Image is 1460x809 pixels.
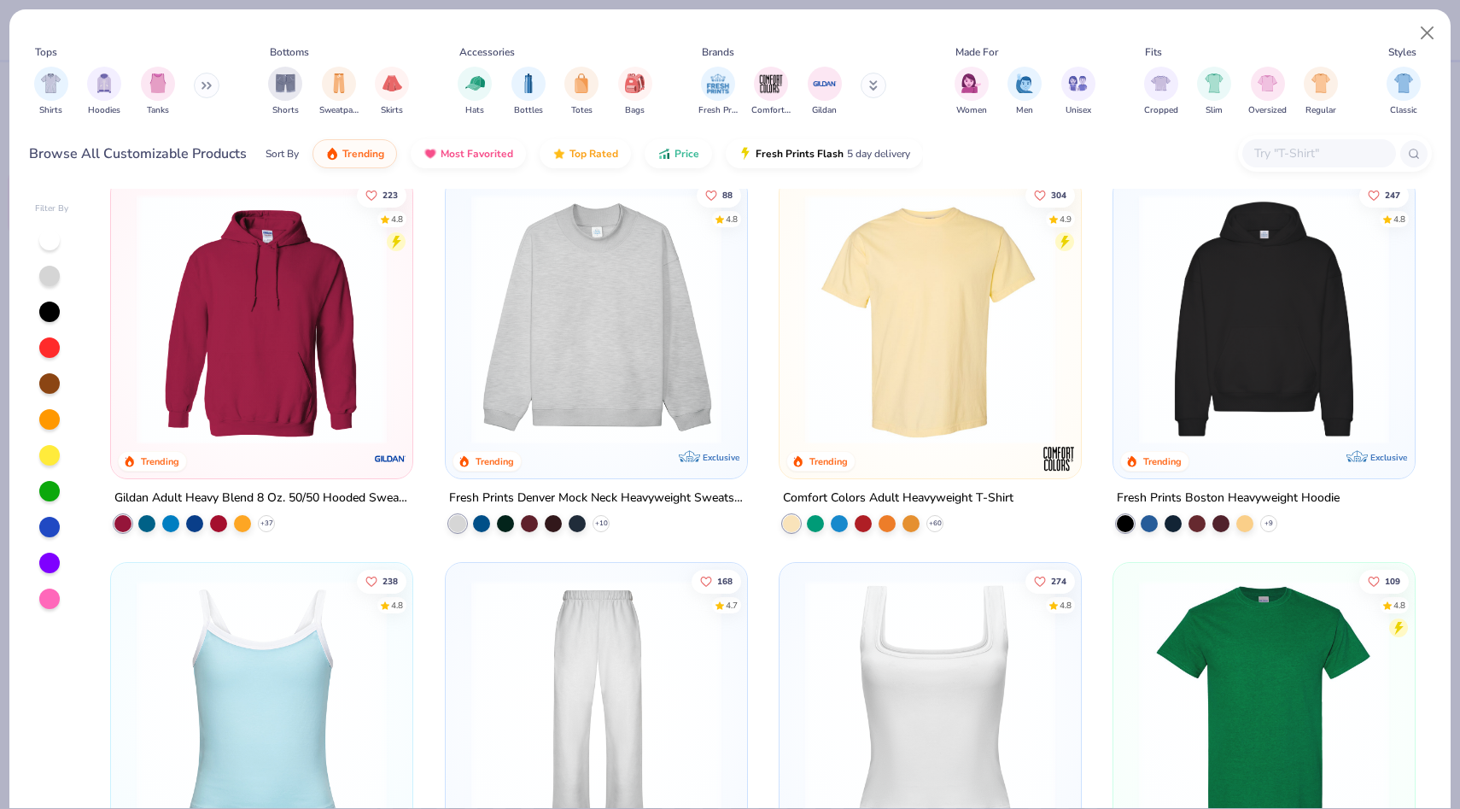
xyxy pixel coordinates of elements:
[1130,194,1398,444] img: 91acfc32-fd48-4d6b-bdad-a4c1a30ac3fc
[1388,44,1416,60] div: Styles
[625,104,645,117] span: Bags
[458,67,492,117] div: filter for Hats
[260,519,273,529] span: + 37
[34,67,68,117] div: filter for Shirts
[955,44,998,60] div: Made For
[1305,104,1336,117] span: Regular
[465,104,484,117] span: Hats
[357,183,406,207] button: Like
[1393,213,1405,226] div: 4.8
[465,73,485,93] img: Hats Image
[519,73,538,93] img: Bottles Image
[564,67,599,117] div: filter for Totes
[751,104,791,117] span: Comfort Colors
[1051,577,1066,586] span: 274
[1064,194,1331,444] img: e55d29c3-c55d-459c-bfd9-9b1c499ab3c6
[1359,183,1409,207] button: Like
[1117,488,1340,509] div: Fresh Prints Boston Heavyweight Hoodie
[1197,67,1231,117] button: filter button
[1206,104,1223,117] span: Slim
[571,104,593,117] span: Totes
[675,147,699,161] span: Price
[1393,600,1405,613] div: 4.8
[312,139,397,168] button: Trending
[808,67,842,117] div: filter for Gildan
[459,44,515,60] div: Accessories
[812,104,837,117] span: Gildan
[87,67,121,117] div: filter for Hoodies
[270,44,309,60] div: Bottoms
[381,104,403,117] span: Skirts
[149,73,167,93] img: Tanks Image
[128,194,395,444] img: 01756b78-01f6-4cc6-8d8a-3c30c1a0c8ac
[35,202,69,215] div: Filter By
[1066,104,1091,117] span: Unisex
[751,67,791,117] button: filter button
[268,67,302,117] div: filter for Shorts
[956,104,987,117] span: Women
[342,147,384,161] span: Trending
[716,577,732,586] span: 168
[1248,104,1287,117] span: Oversized
[411,139,526,168] button: Most Favorited
[391,213,403,226] div: 4.8
[725,600,737,613] div: 4.7
[564,67,599,117] button: filter button
[702,44,734,60] div: Brands
[730,194,997,444] img: a90f7c54-8796-4cb2-9d6e-4e9644cfe0fe
[276,73,295,93] img: Shorts Image
[41,73,61,93] img: Shirts Image
[272,104,299,117] span: Shorts
[1390,104,1417,117] span: Classic
[383,191,398,199] span: 223
[141,67,175,117] div: filter for Tanks
[1144,67,1178,117] div: filter for Cropped
[383,577,398,586] span: 238
[511,67,546,117] div: filter for Bottles
[552,147,566,161] img: TopRated.gif
[88,104,120,117] span: Hoodies
[1264,519,1273,529] span: + 9
[1311,73,1331,93] img: Regular Image
[319,67,359,117] div: filter for Sweatpants
[1025,183,1075,207] button: Like
[955,67,989,117] button: filter button
[1370,452,1407,463] span: Exclusive
[1253,144,1384,163] input: Try "T-Shirt"
[1385,191,1400,199] span: 247
[1144,104,1178,117] span: Cropped
[319,67,359,117] button: filter button
[1385,577,1400,586] span: 109
[703,452,739,463] span: Exclusive
[1258,73,1277,93] img: Oversized Image
[1304,67,1338,117] div: filter for Regular
[39,104,62,117] span: Shirts
[449,488,744,509] div: Fresh Prints Denver Mock Neck Heavyweight Sweatshirt
[758,71,784,97] img: Comfort Colors Image
[1060,600,1072,613] div: 4.8
[928,519,941,529] span: + 60
[266,146,299,161] div: Sort By
[1411,17,1444,50] button: Close
[1061,67,1095,117] button: filter button
[1042,442,1076,476] img: Comfort Colors logo
[569,147,618,161] span: Top Rated
[1387,67,1421,117] div: filter for Classic
[319,104,359,117] span: Sweatpants
[147,104,169,117] span: Tanks
[1248,67,1287,117] div: filter for Oversized
[375,67,409,117] div: filter for Skirts
[756,147,844,161] span: Fresh Prints Flash
[463,194,730,444] img: f5d85501-0dbb-4ee4-b115-c08fa3845d83
[1151,73,1171,93] img: Cropped Image
[812,71,838,97] img: Gildan Image
[618,67,652,117] button: filter button
[1145,44,1162,60] div: Fits
[514,104,543,117] span: Bottles
[1015,73,1034,93] img: Men Image
[357,570,406,594] button: Like
[95,73,114,93] img: Hoodies Image
[1205,73,1223,93] img: Slim Image
[725,213,737,226] div: 4.8
[847,144,910,164] span: 5 day delivery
